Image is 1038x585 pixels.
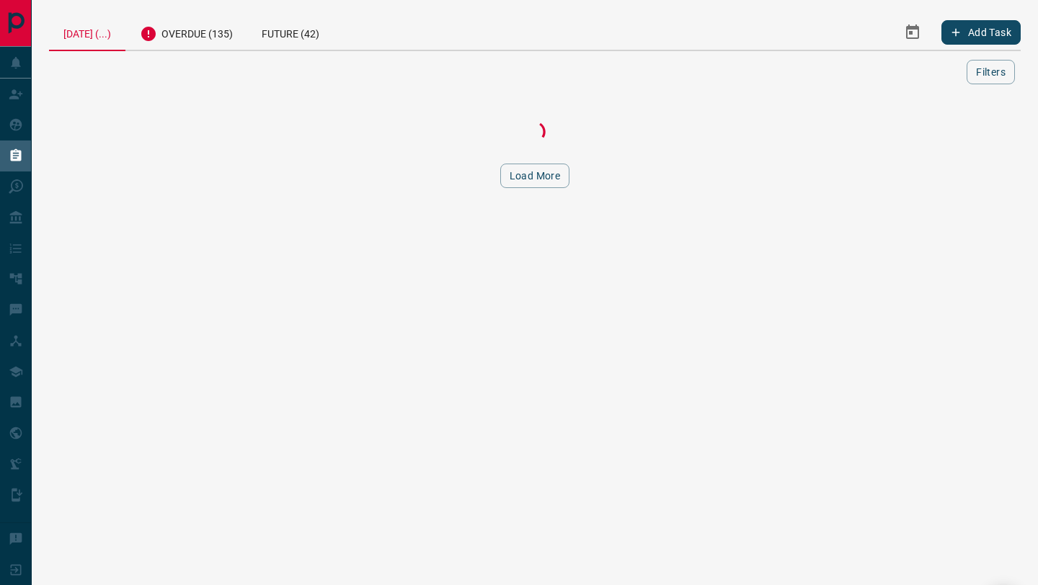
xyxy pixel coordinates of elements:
[895,15,930,50] button: Select Date Range
[941,20,1021,45] button: Add Task
[247,14,334,50] div: Future (42)
[500,164,570,188] button: Load More
[967,60,1015,84] button: Filters
[463,117,607,146] div: Loading
[125,14,247,50] div: Overdue (135)
[49,14,125,51] div: [DATE] (...)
